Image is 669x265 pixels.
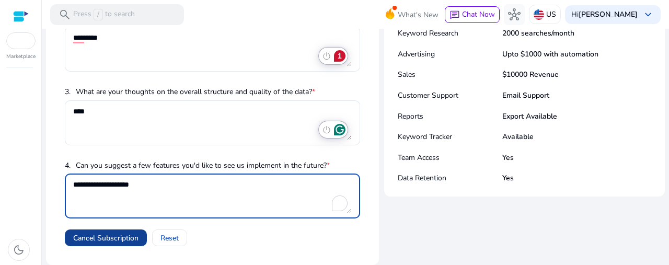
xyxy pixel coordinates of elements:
p: What are your thoughts on the overall structure and quality of the data? [76,86,315,97]
p: Press to search [73,9,135,20]
p: Data Retention [398,172,502,183]
span: Chat Now [462,9,495,19]
p: Available [502,131,534,142]
textarea: To enrich screen reader interactions, please activate Accessibility in Grammarly extension settings [73,179,352,213]
p: Customer Support [398,90,502,101]
p: Keyword Research [398,28,502,39]
p: Export Available [502,111,557,122]
span: Reset [160,233,179,244]
p: Yes [502,172,514,183]
p: Yes [502,152,514,163]
p: Marketplace [6,53,36,61]
span: keyboard_arrow_down [642,8,654,21]
p: 3. [65,86,71,97]
p: 4. [65,160,71,171]
p: Can you suggest a few features you'd like to see us implement in the future? [76,160,330,171]
p: 2000 searches/month [502,28,574,39]
span: dark_mode [13,244,25,256]
p: Reports [398,111,502,122]
p: US [546,5,556,24]
span: search [59,8,71,21]
button: hub [504,4,525,25]
span: chat [449,10,460,20]
p: Upto $1000 with automation [502,49,598,60]
b: [PERSON_NAME] [579,9,638,19]
span: hub [508,8,521,21]
span: / [94,9,103,20]
p: Keyword Tracker [398,131,502,142]
p: Email Support [502,90,549,101]
button: chatChat Now [445,6,500,23]
span: What's New [398,6,439,24]
button: Cancel Subscription [65,229,147,246]
p: Team Access [398,152,502,163]
p: $10000 Revenue [502,69,559,80]
textarea: To enrich screen reader interactions, please activate Accessibility in Grammarly extension settings [73,32,352,66]
img: us.svg [534,9,544,20]
textarea: To enrich screen reader interactions, please activate Accessibility in Grammarly extension settings [73,106,352,140]
p: Hi [571,11,638,18]
p: Sales [398,69,502,80]
p: Advertising [398,49,502,60]
span: Cancel Subscription [73,233,139,244]
button: Reset [152,229,187,246]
